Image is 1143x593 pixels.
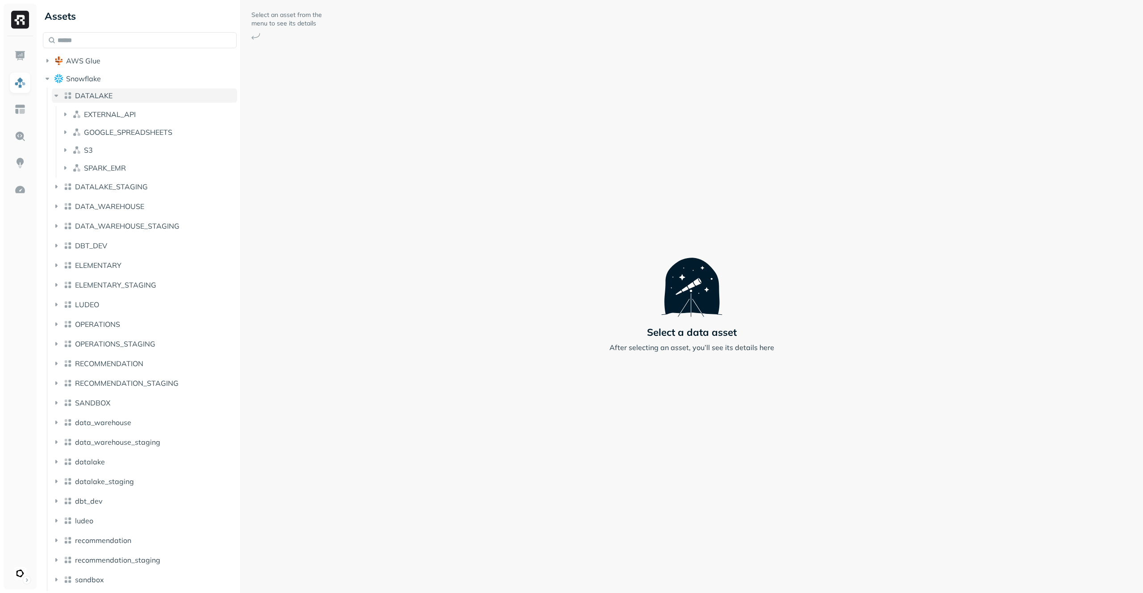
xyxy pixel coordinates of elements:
span: DBT_DEV [75,241,107,250]
img: lake [63,241,72,250]
img: lake [63,438,72,447]
button: GOOGLE_SPREADSHEETS [61,125,238,139]
button: datalake [52,455,237,469]
span: ludeo [75,516,93,525]
img: lake [63,379,72,388]
span: data_warehouse_staging [75,438,160,447]
span: Snowflake [66,74,101,83]
span: ELEMENTARY_STAGING [75,280,156,289]
button: datalake_staging [52,474,237,489]
img: namespace [72,163,81,172]
img: lake [63,477,72,486]
div: Assets [43,9,237,23]
button: EXTERNAL_API [61,107,238,121]
img: lake [63,91,72,100]
span: sandbox [75,575,104,584]
img: lake [63,398,72,407]
img: namespace [72,146,81,155]
button: sandbox [52,572,237,587]
span: AWS Glue [66,56,100,65]
span: GOOGLE_SPREADSHEETS [84,128,172,137]
span: LUDEO [75,300,99,309]
span: recommendation_staging [75,555,160,564]
img: lake [63,516,72,525]
button: recommendation_staging [52,553,237,567]
img: lake [63,300,72,309]
img: lake [63,339,72,348]
img: lake [63,497,72,505]
button: S3 [61,143,238,157]
span: RECOMMENDATION [75,359,143,368]
span: RECOMMENDATION_STAGING [75,379,179,388]
img: Dashboard [14,50,26,62]
img: Ludeo [14,567,26,580]
span: ELEMENTARY [75,261,121,270]
img: root [54,74,63,83]
img: Assets [14,77,26,88]
button: data_warehouse [52,415,237,430]
img: lake [63,280,72,289]
img: Ryft [11,11,29,29]
button: dbt_dev [52,494,237,508]
span: DATA_WAREHOUSE_STAGING [75,221,179,230]
button: DATA_WAREHOUSE_STAGING [52,219,237,233]
button: DBT_DEV [52,238,237,253]
img: lake [63,575,72,584]
img: lake [63,221,72,230]
p: Select an asset from the menu to see its details [251,11,323,28]
span: DATALAKE_STAGING [75,182,148,191]
img: lake [63,261,72,270]
button: ELEMENTARY [52,258,237,272]
button: DATALAKE [52,88,237,103]
button: AWS Glue [43,54,237,68]
img: Insights [14,157,26,169]
button: Snowflake [43,71,237,86]
button: data_warehouse_staging [52,435,237,449]
span: datalake [75,457,105,466]
button: OPERATIONS [52,317,237,331]
span: EXTERNAL_API [84,110,136,119]
img: namespace [72,128,81,137]
img: Optimization [14,184,26,196]
p: After selecting an asset, you’ll see its details here [609,342,774,353]
p: Select a data asset [647,326,737,338]
img: lake [63,320,72,329]
span: S3 [84,146,93,155]
span: OPERATIONS_STAGING [75,339,155,348]
button: ELEMENTARY_STAGING [52,278,237,292]
img: Asset Explorer [14,104,26,115]
span: dbt_dev [75,497,103,505]
span: OPERATIONS [75,320,120,329]
span: SPARK_EMR [84,163,126,172]
button: RECOMMENDATION [52,356,237,371]
img: Query Explorer [14,130,26,142]
button: DATA_WAREHOUSE [52,199,237,213]
img: lake [63,182,72,191]
button: SPARK_EMR [61,161,238,175]
img: root [54,56,63,65]
span: recommendation [75,536,131,545]
button: RECOMMENDATION_STAGING [52,376,237,390]
span: datalake_staging [75,477,134,486]
img: Arrow [251,33,260,40]
button: SANDBOX [52,396,237,410]
button: ludeo [52,514,237,528]
button: LUDEO [52,297,237,312]
button: DATALAKE_STAGING [52,180,237,194]
img: lake [63,536,72,545]
img: namespace [72,110,81,119]
img: lake [63,202,72,211]
img: lake [63,359,72,368]
img: lake [63,555,72,564]
span: data_warehouse [75,418,131,427]
button: recommendation [52,533,237,547]
span: DATA_WAREHOUSE [75,202,144,211]
button: OPERATIONS_STAGING [52,337,237,351]
img: lake [63,457,72,466]
span: DATALAKE [75,91,113,100]
span: SANDBOX [75,398,110,407]
img: Telescope [661,240,722,317]
img: lake [63,418,72,427]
